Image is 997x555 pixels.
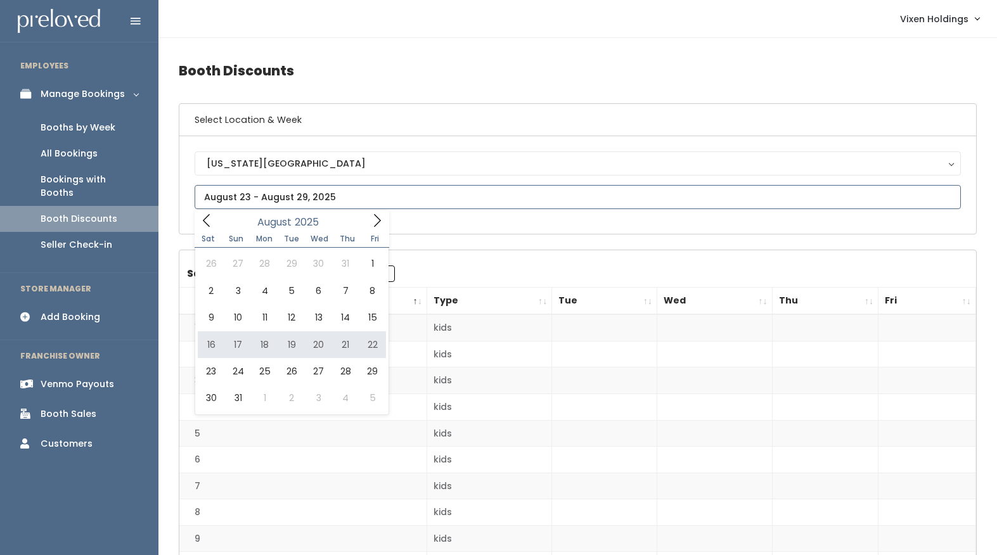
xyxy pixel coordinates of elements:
[224,250,251,277] span: July 27, 2025
[179,104,976,136] h6: Select Location & Week
[179,420,427,447] td: 5
[179,53,977,88] h4: Booth Discounts
[306,385,332,411] span: September 3, 2025
[224,277,251,304] span: August 3, 2025
[359,358,385,385] span: August 29, 2025
[359,385,385,411] span: September 5, 2025
[427,394,552,421] td: kids
[207,156,949,170] div: [US_STATE][GEOGRAPHIC_DATA]
[427,367,552,394] td: kids
[222,235,250,243] span: Sun
[278,385,305,411] span: September 2, 2025
[278,235,306,243] span: Tue
[359,304,385,331] span: August 15, 2025
[224,304,251,331] span: August 10, 2025
[332,277,359,304] span: August 7, 2025
[252,277,278,304] span: August 4, 2025
[198,304,224,331] span: August 9, 2025
[252,304,278,331] span: August 11, 2025
[359,250,385,277] span: August 1, 2025
[252,358,278,385] span: August 25, 2025
[179,499,427,526] td: 8
[657,288,773,315] th: Wed: activate to sort column ascending
[278,304,305,331] span: August 12, 2025
[278,277,305,304] span: August 5, 2025
[332,304,359,331] span: August 14, 2025
[333,235,361,243] span: Thu
[18,9,100,34] img: preloved logo
[359,277,385,304] span: August 8, 2025
[195,185,961,209] input: August 23 - August 29, 2025
[306,250,332,277] span: July 30, 2025
[198,358,224,385] span: August 23, 2025
[278,331,305,358] span: August 19, 2025
[41,87,125,101] div: Manage Bookings
[292,214,330,230] input: Year
[900,12,968,26] span: Vixen Holdings
[257,217,292,227] span: August
[332,250,359,277] span: July 31, 2025
[187,265,395,282] label: Search:
[195,151,961,175] button: [US_STATE][GEOGRAPHIC_DATA]
[306,277,332,304] span: August 6, 2025
[427,499,552,526] td: kids
[41,212,117,226] div: Booth Discounts
[250,235,278,243] span: Mon
[278,250,305,277] span: July 29, 2025
[427,525,552,552] td: kids
[41,437,93,450] div: Customers
[427,341,552,367] td: kids
[252,331,278,358] span: August 18, 2025
[878,288,976,315] th: Fri: activate to sort column ascending
[179,447,427,473] td: 6
[252,250,278,277] span: July 28, 2025
[179,367,427,394] td: 3
[359,331,385,358] span: August 22, 2025
[332,331,359,358] span: August 21, 2025
[179,288,427,315] th: Booth Number: activate to sort column descending
[179,473,427,499] td: 7
[41,310,100,324] div: Add Booking
[252,385,278,411] span: September 1, 2025
[198,250,224,277] span: July 26, 2025
[427,420,552,447] td: kids
[195,235,222,243] span: Sat
[552,288,657,315] th: Tue: activate to sort column ascending
[772,288,878,315] th: Thu: activate to sort column ascending
[41,147,98,160] div: All Bookings
[179,314,427,341] td: 1
[887,5,992,32] a: Vixen Holdings
[198,385,224,411] span: August 30, 2025
[427,314,552,341] td: kids
[198,277,224,304] span: August 2, 2025
[41,378,114,391] div: Venmo Payouts
[179,394,427,421] td: 4
[427,473,552,499] td: kids
[306,331,332,358] span: August 20, 2025
[41,173,138,200] div: Bookings with Booths
[332,358,359,385] span: August 28, 2025
[427,447,552,473] td: kids
[41,407,96,421] div: Booth Sales
[179,525,427,552] td: 9
[179,341,427,367] td: 2
[306,304,332,331] span: August 13, 2025
[41,121,115,134] div: Booths by Week
[278,358,305,385] span: August 26, 2025
[361,235,389,243] span: Fri
[224,331,251,358] span: August 17, 2025
[224,385,251,411] span: August 31, 2025
[224,358,251,385] span: August 24, 2025
[427,288,552,315] th: Type: activate to sort column ascending
[41,238,112,252] div: Seller Check-in
[306,358,332,385] span: August 27, 2025
[198,331,224,358] span: August 16, 2025
[306,235,333,243] span: Wed
[332,385,359,411] span: September 4, 2025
